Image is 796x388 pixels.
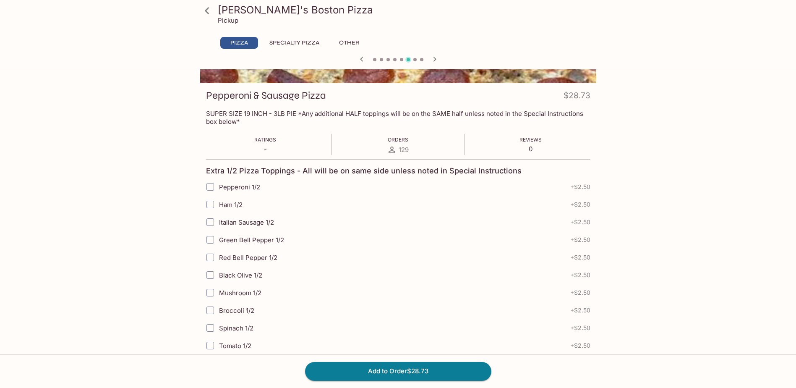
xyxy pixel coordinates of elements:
[219,183,260,191] span: Pepperoni 1/2
[570,219,590,225] span: + $2.50
[265,37,324,49] button: Specialty Pizza
[206,166,522,176] h4: Extra 1/2 Pizza Toppings - All will be on same side unless noted in Special Instructions
[570,342,590,349] span: + $2.50
[399,146,409,154] span: 129
[570,254,590,261] span: + $2.50
[570,272,590,278] span: + $2.50
[388,136,408,143] span: Orders
[305,362,491,380] button: Add to Order$28.73
[254,136,276,143] span: Ratings
[564,89,590,105] h4: $28.73
[331,37,368,49] button: Other
[218,16,238,24] p: Pickup
[570,184,590,190] span: + $2.50
[219,324,253,332] span: Spinach 1/2
[219,271,262,279] span: Black Olive 1/2
[219,289,261,297] span: Mushroom 1/2
[218,3,593,16] h3: [PERSON_NAME]'s Boston Pizza
[570,201,590,208] span: + $2.50
[570,236,590,243] span: + $2.50
[570,307,590,314] span: + $2.50
[219,201,243,209] span: Ham 1/2
[219,236,284,244] span: Green Bell Pepper 1/2
[219,307,254,315] span: Broccoli 1/2
[254,145,276,153] p: -
[220,37,258,49] button: Pizza
[219,254,277,262] span: Red Bell Pepper 1/2
[219,218,274,226] span: Italian Sausage 1/2
[206,89,326,102] h3: Pepperoni & Sausage Pizza
[519,145,542,153] p: 0
[570,325,590,331] span: + $2.50
[219,342,251,350] span: Tomato 1/2
[206,110,590,126] p: SUPER SIZE 19 INCH - 3LB PIE *Any additional HALF toppings will be on the SAME half unless noted ...
[570,289,590,296] span: + $2.50
[519,136,542,143] span: Reviews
